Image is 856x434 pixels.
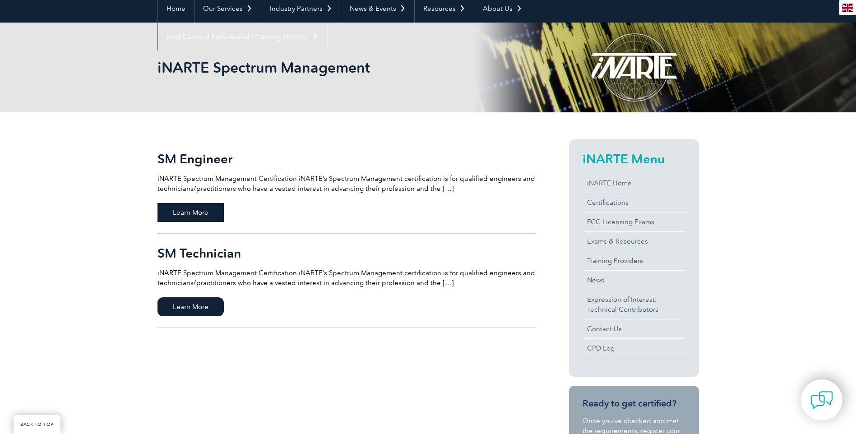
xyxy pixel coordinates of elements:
[157,234,537,328] a: SM Technician iNARTE Spectrum Management Certification iNARTE’s Spectrum Management certification...
[583,152,685,166] h2: iNARTE Menu
[157,139,537,234] a: SM Engineer iNARTE Spectrum Management Certification iNARTE’s Spectrum Management certification i...
[157,152,537,166] h2: SM Engineer
[583,398,685,409] h3: Ready to get certified?
[583,271,685,290] a: News
[583,174,685,193] a: iNARTE Home
[157,174,537,194] p: iNARTE Spectrum Management Certification iNARTE’s Spectrum Management certification is for qualif...
[583,319,685,338] a: Contact Us
[157,297,224,316] span: Learn More
[583,251,685,270] a: Training Providers
[157,268,537,288] p: iNARTE Spectrum Management Certification iNARTE’s Spectrum Management certification is for qualif...
[810,389,833,411] img: contact-chat.png
[158,23,327,51] a: Find Certified Professional / Training Provider
[583,193,685,212] a: Certifications
[14,415,60,434] a: BACK TO TOP
[583,232,685,251] a: Exams & Resources
[157,246,537,260] h2: SM Technician
[157,203,224,222] span: Learn More
[583,290,685,319] a: Expression of Interest:Technical Contributors
[842,4,853,12] img: en
[583,212,685,231] a: FCC Licensing Exams
[583,339,685,358] a: CPD Log
[157,59,504,76] h1: iNARTE Spectrum Management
